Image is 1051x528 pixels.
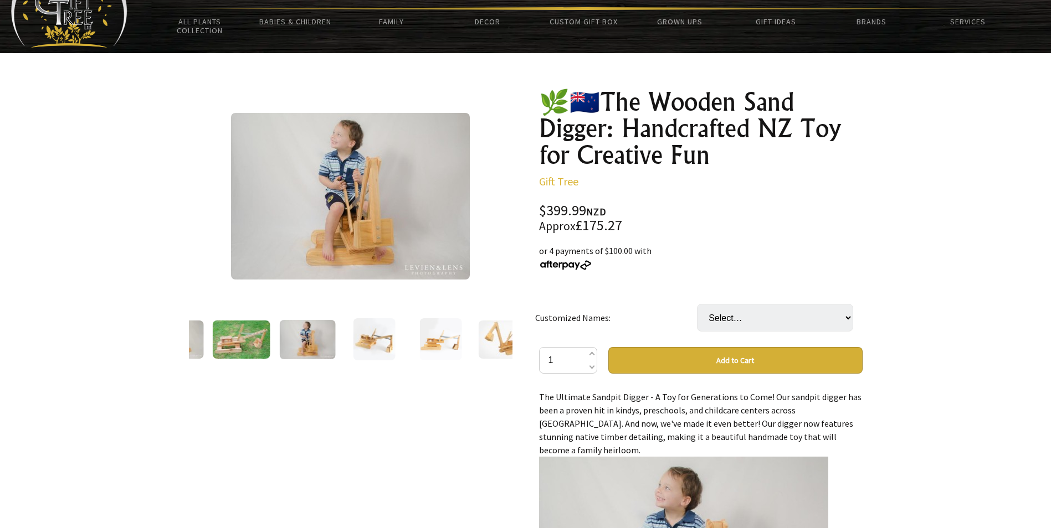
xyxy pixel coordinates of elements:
[824,10,920,33] a: Brands
[152,10,248,42] a: All Plants Collection
[344,10,439,33] a: Family
[608,347,863,374] button: Add to Cart
[539,244,863,271] div: or 4 payments of $100.00 with
[419,318,462,360] img: 🌿🇳🇿The Wooden Sand Digger: Handcrafted NZ Toy for Creative Fun
[535,288,697,347] td: Customized Names:
[439,10,535,33] a: Decor
[727,10,823,33] a: Gift Ideas
[539,219,576,234] small: Approx
[586,205,606,218] span: NZD
[632,10,727,33] a: Grown Ups
[539,204,863,233] div: $399.99 £175.27
[146,320,203,359] img: 🌿🇳🇿The Wooden Sand Digger: Handcrafted NZ Toy for Creative Fun
[280,320,336,359] img: 🌿🇳🇿The Wooden Sand Digger: Handcrafted NZ Toy for Creative Fun
[212,320,270,359] img: 🌿🇳🇿The Wooden Sand Digger: Handcrafted NZ Toy for Creative Fun
[539,174,578,188] a: Gift Tree
[231,113,470,279] img: 🌿🇳🇿The Wooden Sand Digger: Handcrafted NZ Toy for Creative Fun
[478,320,536,359] img: 🌿🇳🇿The Wooden Sand Digger: Handcrafted NZ Toy for Creative Fun
[539,89,863,168] h1: 🌿🇳🇿The Wooden Sand Digger: Handcrafted NZ Toy for Creative Fun
[536,10,632,33] a: Custom Gift Box
[248,10,344,33] a: Babies & Children
[353,318,395,360] img: 🌿🇳🇿The Wooden Sand Digger: Handcrafted NZ Toy for Creative Fun
[920,10,1016,33] a: Services
[539,260,592,270] img: Afterpay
